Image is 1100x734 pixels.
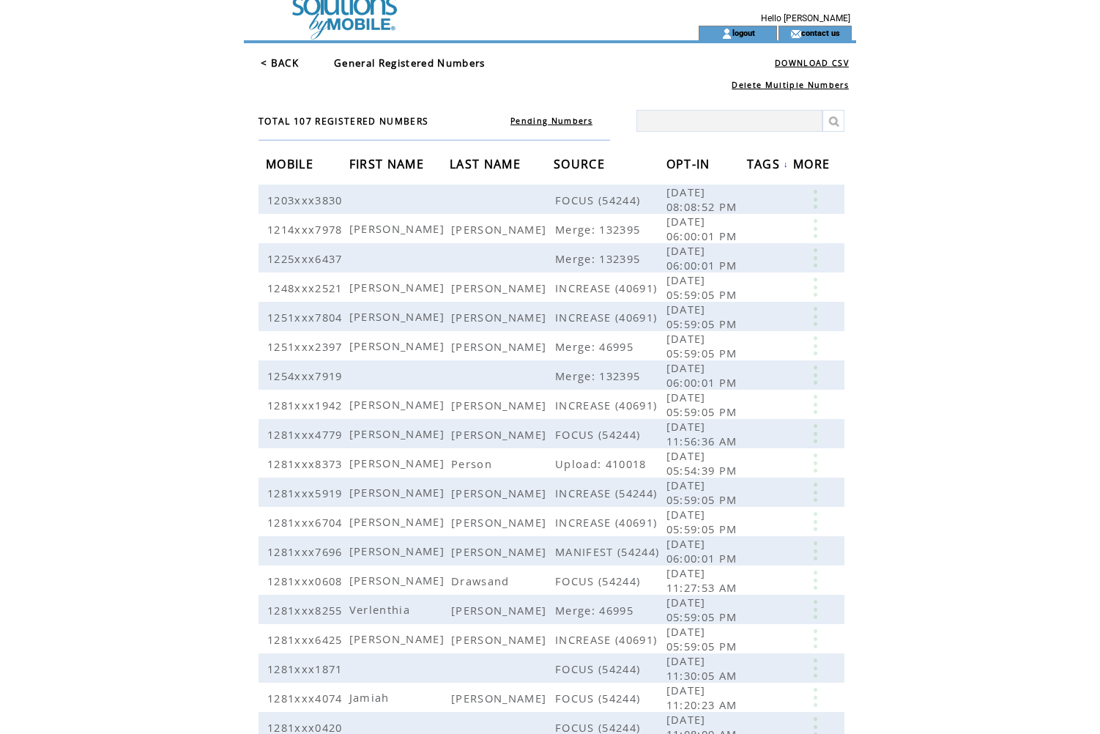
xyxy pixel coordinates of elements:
a: < BACK [261,56,299,70]
span: [DATE] 05:59:05 PM [666,507,741,536]
span: [PERSON_NAME] [349,338,448,353]
span: FOCUS (54244) [555,427,644,442]
span: FOCUS (54244) [555,691,644,705]
span: [PERSON_NAME] [451,544,550,559]
a: Pending Numbers [510,116,592,126]
span: [DATE] 06:00:01 PM [666,536,741,566]
span: FIRST NAME [349,152,428,179]
a: Delete Multiple Numbers [732,80,849,90]
span: TAGS [747,152,784,179]
span: [DATE] 11:27:53 AM [666,566,741,595]
span: INCREASE (40691) [555,515,661,530]
span: INCREASE (40691) [555,310,661,325]
span: General Registered Numbers [334,56,486,70]
span: MOBILE [266,152,317,179]
span: [PERSON_NAME] [349,426,448,441]
span: 1281xxx1871 [267,661,346,676]
span: Merge: 46995 [555,603,637,618]
span: [DATE] 05:59:05 PM [666,273,741,302]
span: 1281xxx4074 [267,691,346,705]
span: Drawsand [451,574,513,588]
span: [PERSON_NAME] [451,281,550,295]
span: OPT-IN [666,152,714,179]
span: [PERSON_NAME] [349,456,448,470]
span: [DATE] 11:30:05 AM [666,653,741,683]
a: LAST NAME [450,159,524,168]
span: Person [451,456,496,471]
span: [DATE] 05:54:39 PM [666,448,741,478]
span: [DATE] 05:59:05 PM [666,595,741,624]
span: Upload: 410018 [555,456,650,471]
span: 1254xxx7919 [267,368,346,383]
span: [DATE] 05:59:05 PM [666,478,741,507]
span: 1281xxx1942 [267,398,346,412]
span: [DATE] 05:59:05 PM [666,624,741,653]
span: [PERSON_NAME] [349,544,448,558]
span: [PERSON_NAME] [349,221,448,236]
span: 1281xxx5919 [267,486,346,500]
a: logout [732,28,755,37]
span: [DATE] 05:59:05 PM [666,302,741,331]
span: [PERSON_NAME] [349,573,448,587]
span: FOCUS (54244) [555,193,644,207]
span: 1281xxx8255 [267,603,346,618]
a: SOURCE [554,159,609,168]
span: 1251xxx2397 [267,339,346,354]
span: SOURCE [554,152,609,179]
span: INCREASE (40691) [555,281,661,295]
span: MANIFEST (54244) [555,544,663,559]
span: 1214xxx7978 [267,222,346,237]
span: [DATE] 11:56:36 AM [666,419,741,448]
span: Merge: 132395 [555,222,644,237]
span: [PERSON_NAME] [349,631,448,646]
span: INCREASE (40691) [555,398,661,412]
span: Verlenthia [349,602,414,617]
span: 1281xxx4779 [267,427,346,442]
span: MORE [793,152,833,179]
span: 1281xxx7696 [267,544,346,559]
span: [DATE] 08:08:52 PM [666,185,741,214]
span: [PERSON_NAME] [349,397,448,412]
span: Jamiah [349,690,393,705]
span: [PERSON_NAME] [451,632,550,647]
span: [PERSON_NAME] [349,309,448,324]
a: OPT-IN [666,159,714,168]
span: [PERSON_NAME] [451,515,550,530]
span: [PERSON_NAME] [451,222,550,237]
span: INCREASE (54244) [555,486,661,500]
span: FOCUS (54244) [555,661,644,676]
span: INCREASE (40691) [555,632,661,647]
span: [PERSON_NAME] [349,514,448,529]
span: [PERSON_NAME] [451,691,550,705]
span: [DATE] 06:00:01 PM [666,243,741,273]
span: [PERSON_NAME] [451,398,550,412]
span: TOTAL 107 REGISTERED NUMBERS [259,115,428,127]
span: 1203xxx3830 [267,193,346,207]
span: [DATE] 06:00:01 PM [666,360,741,390]
span: 1225xxx6437 [267,251,346,266]
span: 1248xxx2521 [267,281,346,295]
a: DOWNLOAD CSV [775,58,849,68]
span: [DATE] 06:00:01 PM [666,214,741,243]
a: FIRST NAME [349,159,428,168]
span: [PERSON_NAME] [451,310,550,325]
span: 1281xxx6704 [267,515,346,530]
span: [PERSON_NAME] [451,427,550,442]
span: [PERSON_NAME] [349,485,448,500]
span: FOCUS (54244) [555,574,644,588]
a: contact us [801,28,840,37]
img: contact_us_icon.gif [790,28,801,40]
span: [DATE] 05:59:05 PM [666,390,741,419]
img: account_icon.gif [721,28,732,40]
span: [PERSON_NAME] [349,280,448,294]
span: Hello [PERSON_NAME] [761,13,850,23]
span: [PERSON_NAME] [451,486,550,500]
span: LAST NAME [450,152,524,179]
span: [DATE] 11:20:23 AM [666,683,741,712]
span: Merge: 46995 [555,339,637,354]
a: TAGS↓ [747,160,789,168]
span: 1251xxx7804 [267,310,346,325]
span: 1281xxx6425 [267,632,346,647]
a: MOBILE [266,159,317,168]
span: 1281xxx8373 [267,456,346,471]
